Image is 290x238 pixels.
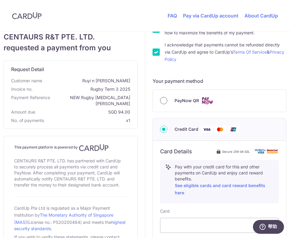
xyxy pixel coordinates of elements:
a: Pay via CardUp account [183,13,238,19]
div: PayNow QR Cards logo [160,97,279,105]
h6: Card Details [160,148,192,155]
img: card secure [255,149,279,154]
img: Visa [201,126,213,133]
a: Terms Of Service [233,49,267,55]
span: translation missing: en.payment_reference [11,95,50,100]
label: I acknowledge that payments cannot be refunded directly via CardUp and agree to CardUp’s & [165,41,287,63]
a: The Monetary Authority of Singapore (MAS) [14,212,113,225]
span: Invoice no. [11,86,33,92]
span: Secure 256-bit SSL [222,149,250,154]
h5: Your payment method [153,77,287,85]
span: Customer name [11,78,42,84]
span: Credit Card [175,126,198,133]
span: Rugby Term 3 2025 [35,86,130,92]
span: No. of payments [11,117,44,124]
img: Cards logo [201,97,213,105]
span: SGD 94.00 [38,109,130,115]
span: translation missing: en.request_detail [11,66,44,72]
iframe: Secure card payment input frame [165,222,274,229]
p: Pay with your credit card for this and other payments on CardUp and enjoy card reward benefits. [175,164,274,196]
div: Credit Card Visa Mastercard Union Pay [160,126,279,133]
label: Card [160,208,170,214]
a: FAQ [168,13,177,19]
span: Amount due [11,109,35,115]
iframe: 打开一个小组件，您可以在其中找到更多信息 [253,220,284,235]
span: PayNow QR [175,97,199,104]
a: About CardUp [244,13,278,19]
img: Union Pay [227,126,239,133]
div: CENTAURS R&T PTE. LTD. has partnered with CardUp to securely process all payments via credit card... [14,157,127,189]
img: CardUp [79,144,109,151]
img: CardUp [12,12,42,19]
span: x1 [126,118,130,123]
span: NEW Rugby [MEDICAL_DATA] [PERSON_NAME] [52,95,130,107]
a: See eligible cards and card reward benefits here [175,183,265,195]
img: Mastercard [214,126,226,133]
span: requested a payment from you [4,42,138,53]
span: Ruyi n [PERSON_NAME] [45,78,130,84]
span: CENTAURS R&T PTE. LTD. [4,32,138,42]
h4: This payment platform is powered by [14,144,127,151]
div: CardUp Pte Ltd is regulated as a Major Payment Institution by (License no.: PS20200484) and meets... [14,204,127,233]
